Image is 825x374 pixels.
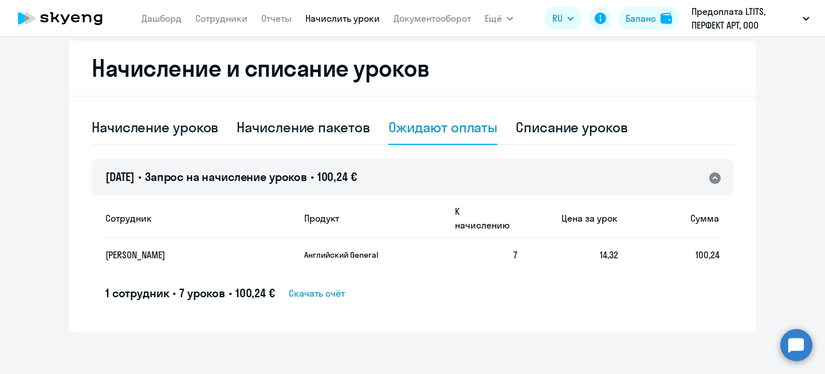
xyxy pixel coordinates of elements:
span: RU [552,11,563,25]
button: RU [544,7,582,30]
th: Сотрудник [105,198,295,238]
div: Ожидают оплаты [388,118,498,136]
th: Продукт [295,198,446,238]
span: 100,24 [696,249,720,261]
div: Начисление пакетов [237,118,370,136]
span: 7 [513,249,517,261]
button: Предоплата LTITS, ПЕРФЕКТ АРТ, ООО [686,5,815,32]
span: Ещё [485,11,502,25]
span: • [172,286,176,300]
p: [PERSON_NAME] [105,249,273,261]
a: Дашборд [142,13,182,24]
span: 100,24 € [317,170,357,184]
span: Скачать счёт [289,286,345,300]
a: Документооборот [394,13,471,24]
span: 7 уроков [179,286,225,300]
p: Предоплата LTITS, ПЕРФЕКТ АРТ, ООО [692,5,798,32]
a: Сотрудники [195,13,247,24]
a: Отчеты [261,13,292,24]
a: Начислить уроки [305,13,380,24]
img: balance [661,13,672,24]
span: • [311,170,314,184]
button: Ещё [485,7,513,30]
span: 1 сотрудник [105,286,169,300]
div: Списание уроков [516,118,628,136]
button: Балансbalance [619,7,679,30]
span: Запрос на начисление уроков [145,170,307,184]
span: [DATE] [105,170,135,184]
span: 14,32 [600,249,618,261]
div: Начисление уроков [92,118,218,136]
th: Сумма [618,198,720,238]
span: • [229,286,232,300]
div: Баланс [626,11,656,25]
p: Английский General [304,250,390,260]
h2: Начисление и списание уроков [92,54,733,82]
span: 100,24 € [235,286,275,300]
span: • [138,170,142,184]
th: Цена за урок [517,198,619,238]
th: К начислению [446,198,517,238]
